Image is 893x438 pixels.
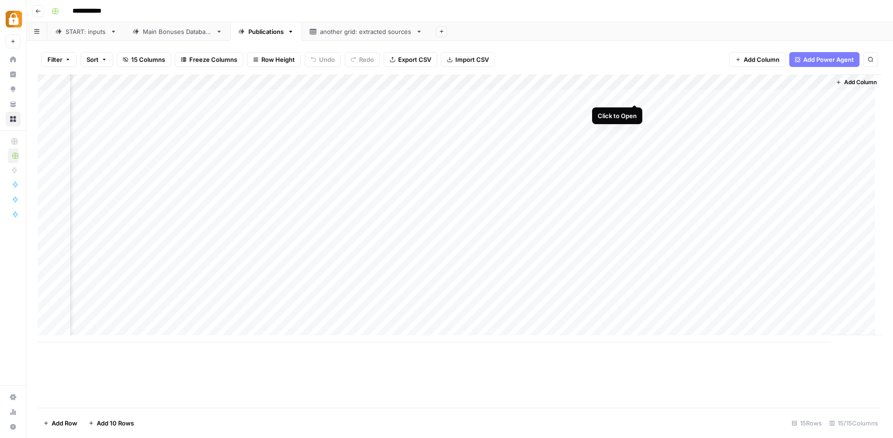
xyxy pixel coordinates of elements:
[6,112,20,126] a: Browse
[143,27,212,36] div: Main Bonuses Database
[6,52,20,67] a: Home
[6,67,20,82] a: Insights
[6,7,20,31] button: Workspace: Adzz
[87,55,99,64] span: Sort
[175,52,243,67] button: Freeze Columns
[6,390,20,405] a: Settings
[441,52,495,67] button: Import CSV
[38,416,83,431] button: Add Row
[832,76,880,88] button: Add Column
[803,55,854,64] span: Add Power Agent
[83,416,140,431] button: Add 10 Rows
[455,55,489,64] span: Import CSV
[52,418,77,428] span: Add Row
[6,97,20,112] a: Your Data
[41,52,77,67] button: Filter
[47,55,62,64] span: Filter
[598,111,637,120] div: Click to Open
[66,27,107,36] div: START: inputs
[844,78,877,86] span: Add Column
[319,55,335,64] span: Undo
[189,55,237,64] span: Freeze Columns
[248,27,284,36] div: Publications
[398,55,431,64] span: Export CSV
[80,52,113,67] button: Sort
[125,22,230,41] a: Main Bonuses Database
[729,52,786,67] button: Add Column
[788,416,826,431] div: 15 Rows
[789,52,860,67] button: Add Power Agent
[345,52,380,67] button: Redo
[826,416,882,431] div: 15/15 Columns
[6,405,20,419] a: Usage
[6,419,20,434] button: Help + Support
[6,82,20,97] a: Opportunities
[47,22,125,41] a: START: inputs
[305,52,341,67] button: Undo
[230,22,302,41] a: Publications
[261,55,295,64] span: Row Height
[117,52,171,67] button: 15 Columns
[97,418,134,428] span: Add 10 Rows
[359,55,374,64] span: Redo
[302,22,430,41] a: another grid: extracted sources
[6,11,22,27] img: Adzz Logo
[320,27,412,36] div: another grid: extracted sources
[247,52,301,67] button: Row Height
[131,55,165,64] span: 15 Columns
[744,55,780,64] span: Add Column
[384,52,437,67] button: Export CSV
